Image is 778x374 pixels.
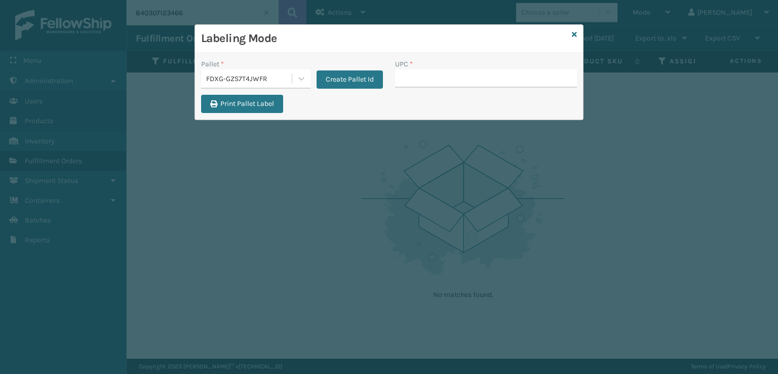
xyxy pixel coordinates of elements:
button: Print Pallet Label [201,95,283,113]
label: UPC [395,59,413,69]
label: Pallet [201,59,224,69]
h3: Labeling Mode [201,31,568,46]
div: FDXG-GZS7T4JWFR [206,73,293,84]
button: Create Pallet Id [317,70,383,89]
